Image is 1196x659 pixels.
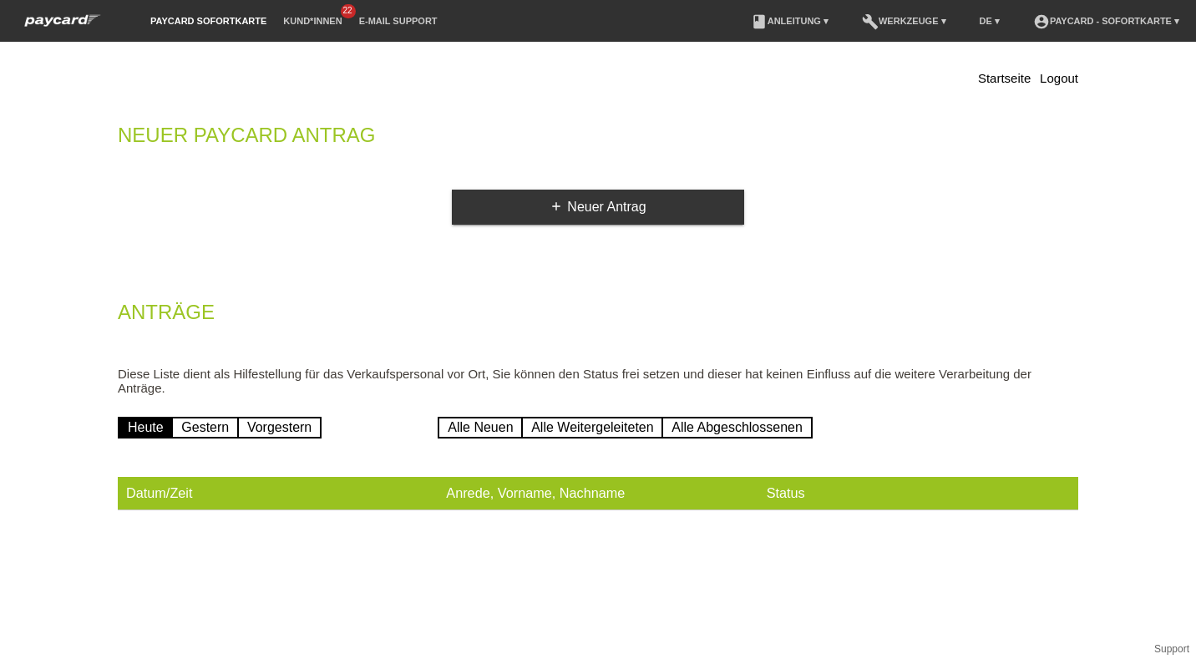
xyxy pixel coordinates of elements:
th: Status [758,477,1078,510]
a: DE ▾ [971,16,1008,26]
h2: Anträge [118,304,1078,329]
a: buildWerkzeuge ▾ [854,16,955,26]
a: Startseite [978,71,1031,85]
a: account_circlepaycard - Sofortkarte ▾ [1025,16,1188,26]
a: Heute [118,417,174,438]
i: book [751,13,768,30]
a: Alle Weitergeleiteten [521,417,663,438]
a: bookAnleitung ▾ [742,16,837,26]
a: Alle Neuen [438,417,523,438]
a: paycard Sofortkarte [142,16,275,26]
a: Alle Abgeschlossenen [661,417,813,438]
img: paycard Sofortkarte [17,12,109,29]
a: E-Mail Support [351,16,446,26]
span: 22 [341,4,356,18]
a: addNeuer Antrag [452,190,744,225]
th: Datum/Zeit [118,477,438,510]
th: Anrede, Vorname, Nachname [438,477,758,510]
a: Support [1154,643,1189,655]
a: paycard Sofortkarte [17,19,109,32]
i: add [550,200,563,213]
a: Vorgestern [237,417,322,438]
h2: Neuer Paycard Antrag [118,127,1078,152]
a: Logout [1040,71,1078,85]
p: Diese Liste dient als Hilfestellung für das Verkaufspersonal vor Ort, Sie können den Status frei ... [118,367,1078,395]
a: Kund*innen [275,16,350,26]
i: build [862,13,879,30]
i: account_circle [1033,13,1050,30]
a: Gestern [171,417,239,438]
